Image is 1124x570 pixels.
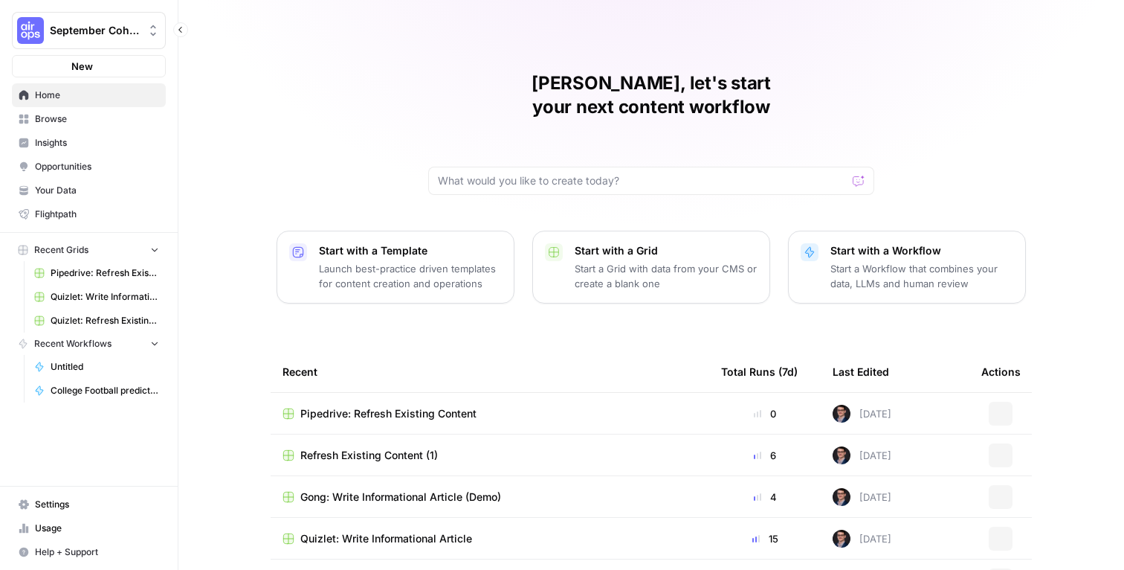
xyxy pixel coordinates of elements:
img: ldmwv53b2lcy2toudj0k1c5n5o6j [833,446,850,464]
button: Start with a GridStart a Grid with data from your CMS or create a blank one [532,231,770,304]
img: September Cohort Logo [17,17,44,44]
span: Pipedrive: Refresh Existing Content [51,266,159,280]
input: What would you like to create today? [438,173,847,188]
span: Insights [35,136,159,150]
span: September Cohort [50,23,140,38]
button: Workspace: September Cohort [12,12,166,49]
p: Start a Grid with data from your CMS or create a blank one [575,261,758,291]
a: Opportunities [12,155,166,179]
span: New [71,59,93,74]
button: Start with a WorkflowStart a Workflow that combines your data, LLMs and human review [788,231,1026,304]
span: Help + Support [35,545,159,559]
div: [DATE] [833,488,891,506]
span: Home [35,89,159,102]
span: Opportunities [35,160,159,173]
a: Refresh Existing Content (1) [282,448,697,463]
a: Flightpath [12,202,166,226]
a: Home [12,83,166,107]
div: [DATE] [833,530,891,548]
img: ldmwv53b2lcy2toudj0k1c5n5o6j [833,530,850,548]
p: Launch best-practice driven templates for content creation and operations [319,261,502,291]
a: Pipedrive: Refresh Existing Content [28,261,166,285]
div: [DATE] [833,405,891,423]
span: Quizlet: Write Informational Article [51,290,159,304]
p: Start with a Workflow [830,243,1013,258]
a: Quizlet: Write Informational Article [28,285,166,309]
div: [DATE] [833,446,891,464]
span: Usage [35,522,159,535]
span: Recent Grids [34,243,88,257]
a: Gong: Write Informational Article (Demo) [282,490,697,505]
a: Insights [12,131,166,155]
h1: [PERSON_NAME], let's start your next content workflow [428,71,874,119]
div: Recent [282,351,697,392]
div: 15 [721,531,809,546]
div: 6 [721,448,809,463]
div: Last Edited [833,351,889,392]
span: Settings [35,498,159,511]
span: Quizlet: Write Informational Article [300,531,472,546]
p: Start with a Grid [575,243,758,258]
div: 4 [721,490,809,505]
span: Your Data [35,184,159,197]
span: Gong: Write Informational Article (Demo) [300,490,501,505]
span: Browse [35,112,159,126]
a: Usage [12,516,166,540]
a: Pipedrive: Refresh Existing Content [282,406,697,421]
div: Total Runs (7d) [721,351,798,392]
span: College Football prediction [51,384,159,397]
span: Quizlet: Refresh Existing Content [51,314,159,327]
p: Start with a Template [319,243,502,258]
div: 0 [721,406,809,421]
button: Recent Workflows [12,333,166,355]
a: Browse [12,107,166,131]
a: Untitled [28,355,166,379]
span: Pipedrive: Refresh Existing Content [300,406,477,421]
a: Quizlet: Refresh Existing Content [28,309,166,333]
span: Untitled [51,360,159,374]
a: College Football prediction [28,379,166,403]
span: Recent Workflows [34,337,112,350]
button: Start with a TemplateLaunch best-practice driven templates for content creation and operations [277,231,514,304]
p: Start a Workflow that combines your data, LLMs and human review [830,261,1013,291]
img: ldmwv53b2lcy2toudj0k1c5n5o6j [833,405,850,423]
a: Settings [12,493,166,516]
button: Recent Grids [12,239,166,261]
span: Refresh Existing Content (1) [300,448,438,463]
img: ldmwv53b2lcy2toudj0k1c5n5o6j [833,488,850,506]
a: Quizlet: Write Informational Article [282,531,697,546]
span: Flightpath [35,208,159,221]
div: Actions [981,351,1021,392]
a: Your Data [12,179,166,202]
button: Help + Support [12,540,166,564]
button: New [12,55,166,77]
